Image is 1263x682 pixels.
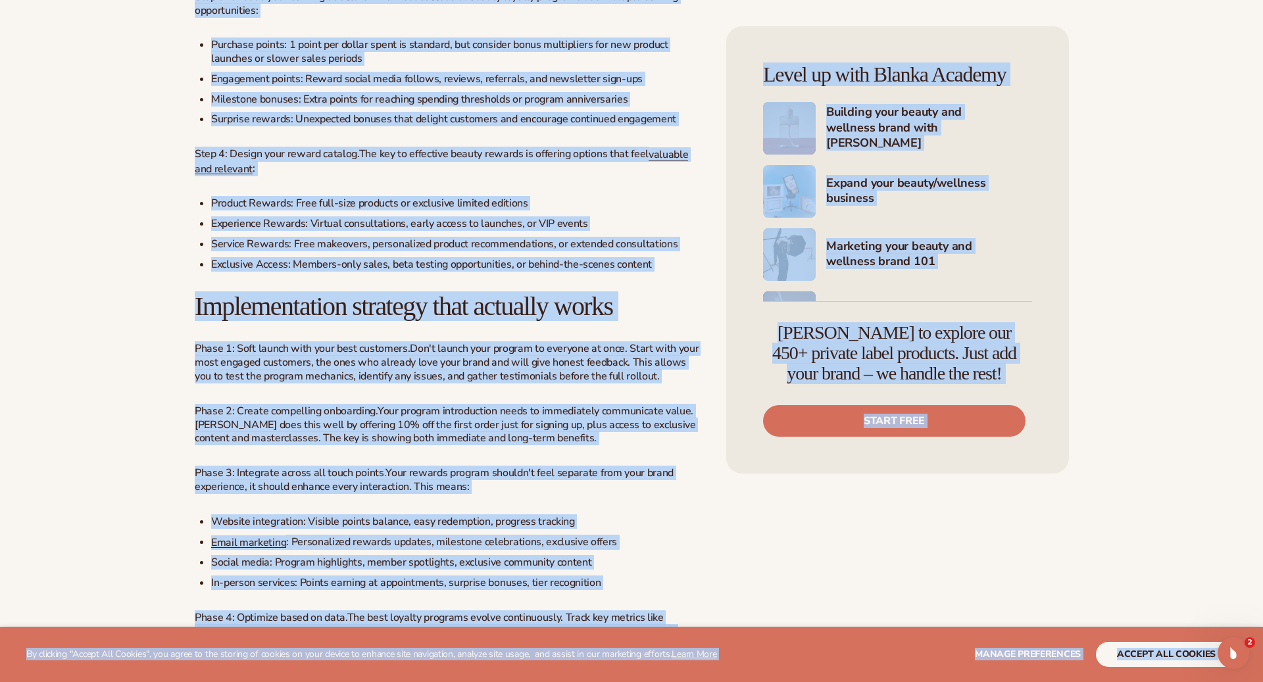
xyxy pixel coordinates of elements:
span: Social media [211,555,270,570]
a: Learn More [672,648,716,660]
span: Phase 4: Optimize based on data. [195,610,347,625]
span: Don't launch your program to everyone at once. Start with your most engaged customers, the ones w... [195,341,699,383]
span: Milestone bonuses [211,92,299,107]
p: By clicking "Accept All Cookies", you agree to the storing of cookies on your device to enhance s... [26,649,717,660]
h4: Building your beauty and wellness brand with [PERSON_NAME] [826,105,1032,152]
span: Implementation strategy that actually works [195,291,612,321]
span: In-person services [211,575,295,590]
span: : Points earning at appointments, surprise bonuses, tier recognition [295,575,601,590]
a: Shopify Image 5 Building your beauty and wellness brand with [PERSON_NAME] [763,102,1032,155]
span: : Virtual consultations, early access to launches, or VIP events [305,216,588,231]
span: Phase 1: Soft launch with your best customers. [195,341,410,356]
h4: Expand your beauty/wellness business [826,176,1032,208]
h4: Level up with Blanka Academy [763,63,1032,86]
img: Shopify Image 5 [763,102,816,155]
a: Start free [763,405,1026,437]
img: Shopify Image 8 [763,291,816,344]
span: Experience Rewards [211,216,305,231]
span: : Free makeovers, personalized product recommendations, or extended consultations [289,237,678,251]
span: : Extra points for reaching spending thresholds or program anniversaries [299,92,628,107]
a: Shopify Image 8 Mastering ecommerce: Boost your beauty and wellness sales [763,291,1032,344]
span: Product Rewards [211,196,291,210]
span: Step 4: Design your reward catalog. [195,147,359,161]
button: accept all cookies [1096,642,1237,667]
button: Manage preferences [975,642,1081,667]
span: Website integration [211,514,303,529]
span: : Visible points balance, easy redemption, progress tracking [303,514,575,529]
h4: [PERSON_NAME] to explore our 450+ private label products. Just add your brand – we handle the rest! [763,323,1026,383]
img: Shopify Image 6 [763,165,816,218]
iframe: Intercom live chat [1218,637,1249,669]
span: The key to effective beauty rewards is offering options that feel : [195,147,688,176]
span: Phase 3: Integrate across all touch points. [195,466,385,480]
img: Shopify Image 7 [763,228,816,281]
span: : Program highlights, member spotlights, exclusive community content [270,555,591,570]
a: Shopify Image 6 Expand your beauty/wellness business [763,165,1032,218]
a: Shopify Image 7 Marketing your beauty and wellness brand 101 [763,228,1032,281]
a: Email marketing [211,535,286,549]
span: Phase 2: Create compelling onboarding. [195,404,378,418]
span: : 1 point per dollar spent is standard, but consider bonus multipliers for new product launches o... [211,37,668,66]
span: : Members-only sales, beta testing opportunities, or behind-the-scenes content [288,257,652,272]
span: Exclusive Access [211,257,288,272]
span: Engagement points [211,72,301,86]
span: : Unexpected bonuses that delight customers and encourage continued engagement [291,112,676,126]
span: The best loyalty programs evolve continuously. Track key metrics like enrollment rates, engagemen... [195,610,676,652]
span: Purchase points [211,37,284,52]
span: : Personalized rewards updates, milestone celebrations, exclusive offers [286,535,617,549]
span: 2 [1245,637,1255,648]
span: : Reward social media follows, reviews, referrals, and newsletter sign-ups [301,72,643,86]
span: : Free full-size products or exclusive limited editions [291,196,528,210]
span: Your program introduction needs to immediately communicate value. [PERSON_NAME] does this well by... [195,404,696,446]
span: Your rewards program shouldn't feel separate from your brand experience, it should enhance every ... [195,466,674,494]
span: Surprise rewards [211,112,291,126]
h4: Marketing your beauty and wellness brand 101 [826,239,1032,271]
span: Manage preferences [975,648,1081,660]
a: valuable and relevant [195,147,688,176]
span: Service Rewards [211,237,289,251]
